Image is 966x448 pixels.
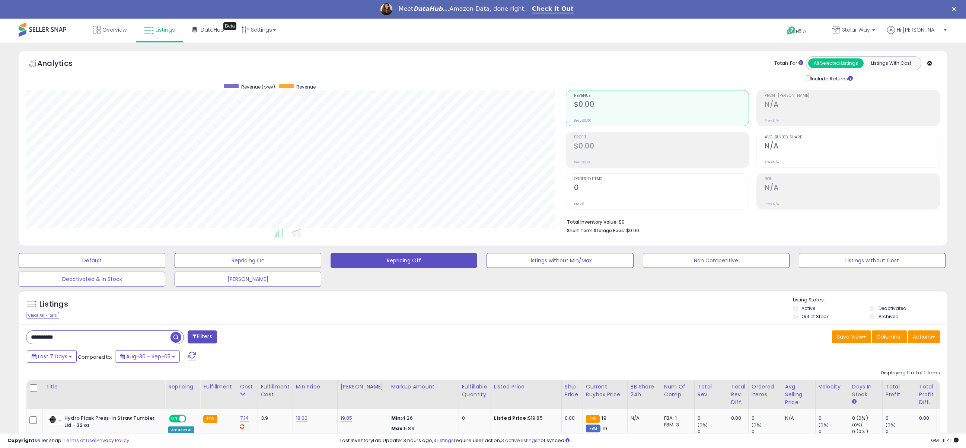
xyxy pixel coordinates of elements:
a: Privacy Policy [96,437,129,444]
span: ON [170,416,179,422]
li: $0 [567,217,934,226]
div: 0 [886,415,916,422]
span: Overview [102,26,127,33]
label: Active [801,305,815,311]
strong: Min: [391,415,402,422]
span: 19 [602,425,607,432]
span: Compared to: [78,353,112,361]
small: Prev: 0 [574,202,584,206]
div: Num of Comp. [664,383,691,399]
small: FBA [203,415,217,423]
button: Deactivated & In Stock [19,272,165,287]
button: Columns [872,330,907,343]
div: 0 [752,428,782,435]
span: Aug-30 - Sep-05 [126,353,170,360]
span: Revenue [574,94,749,98]
div: Meet Amazon Data, done right. [398,5,526,13]
div: N/A [785,415,810,422]
div: Amazon AI [168,426,194,433]
button: Actions [908,330,940,343]
div: Title [46,383,162,391]
h5: Listings [39,299,68,310]
h2: $0.00 [574,142,749,152]
button: Default [19,253,165,268]
small: (0%) [752,422,762,428]
small: Prev: $0.00 [574,160,592,164]
a: 18.00 [296,415,308,422]
div: Fulfillment [203,383,233,391]
div: FBM: 3 [664,422,689,428]
button: [PERSON_NAME] [175,272,321,287]
div: Tooltip anchor [223,22,236,30]
button: Non Competitive [643,253,790,268]
label: Archived [879,313,899,320]
span: ROI [765,177,940,181]
small: (0%) [852,422,863,428]
span: Listings [156,26,175,33]
img: Profile image for Georgie [380,3,392,15]
p: 5.83 [391,425,453,432]
small: (0%) [819,422,829,428]
div: Total Rev. [698,383,725,399]
span: Stelar Way [842,26,870,33]
span: Revenue (prev) [241,84,275,90]
span: 2025-09-13 11:41 GMT [931,437,959,444]
div: Fulfillable Quantity [462,383,488,399]
a: DataHub [187,19,230,41]
button: Listings without Min/Max [487,253,633,268]
strong: Max: [391,425,404,432]
button: Save View [832,330,871,343]
span: DataHub [201,26,224,33]
span: Profit [574,135,749,140]
div: 0 [819,415,849,422]
h2: N/A [765,100,940,110]
p: 4.26 [391,415,453,422]
div: 0 (0%) [852,415,882,422]
small: FBA [586,415,600,423]
span: 19 [602,415,606,422]
a: Overview [87,19,132,41]
div: seller snap | | [7,437,129,444]
button: Aug-30 - Sep-05 [115,350,180,363]
div: 0 [819,428,849,435]
div: Listed Price [494,383,558,391]
div: Velocity [819,383,846,391]
div: 0 [752,415,782,422]
h5: Analytics [37,58,87,70]
small: Prev: N/A [765,160,779,164]
h2: N/A [765,183,940,193]
a: Listings [138,19,181,41]
a: 19.85 [341,415,353,422]
a: Hi [PERSON_NAME] [887,26,947,43]
div: Cost [240,383,255,391]
div: Include Returns [800,74,862,83]
a: Settings [236,19,281,41]
div: Ordered Items [752,383,779,399]
span: Hi [PERSON_NAME] [897,26,941,33]
button: Listings without Cost [799,253,946,268]
a: Stelar Way [827,19,881,43]
div: 0 [886,428,916,435]
div: 0 [698,415,728,422]
span: $0.00 [626,227,639,234]
div: N/A [631,415,655,422]
button: Listings With Cost [863,58,919,68]
span: Avg. Buybox Share [765,135,940,140]
button: Repricing On [175,253,321,268]
b: Total Inventory Value: [567,219,618,225]
span: Revenue [296,84,316,90]
div: Last InventoryLab Update: 3 hours ago, require user action, not synced. [340,437,959,444]
h2: $0.00 [574,100,749,110]
button: All Selected Listings [808,58,864,68]
a: 3 active listings [501,437,538,444]
div: Total Profit [886,383,913,399]
button: Filters [188,330,217,343]
span: Columns [877,333,900,340]
p: Listing States: [793,297,947,304]
div: Totals For [774,60,803,67]
small: (0%) [698,422,708,428]
a: Help [781,20,820,43]
a: Check It Out [532,5,574,13]
div: 0.00 [919,415,931,422]
span: Ordered Items [574,177,749,181]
